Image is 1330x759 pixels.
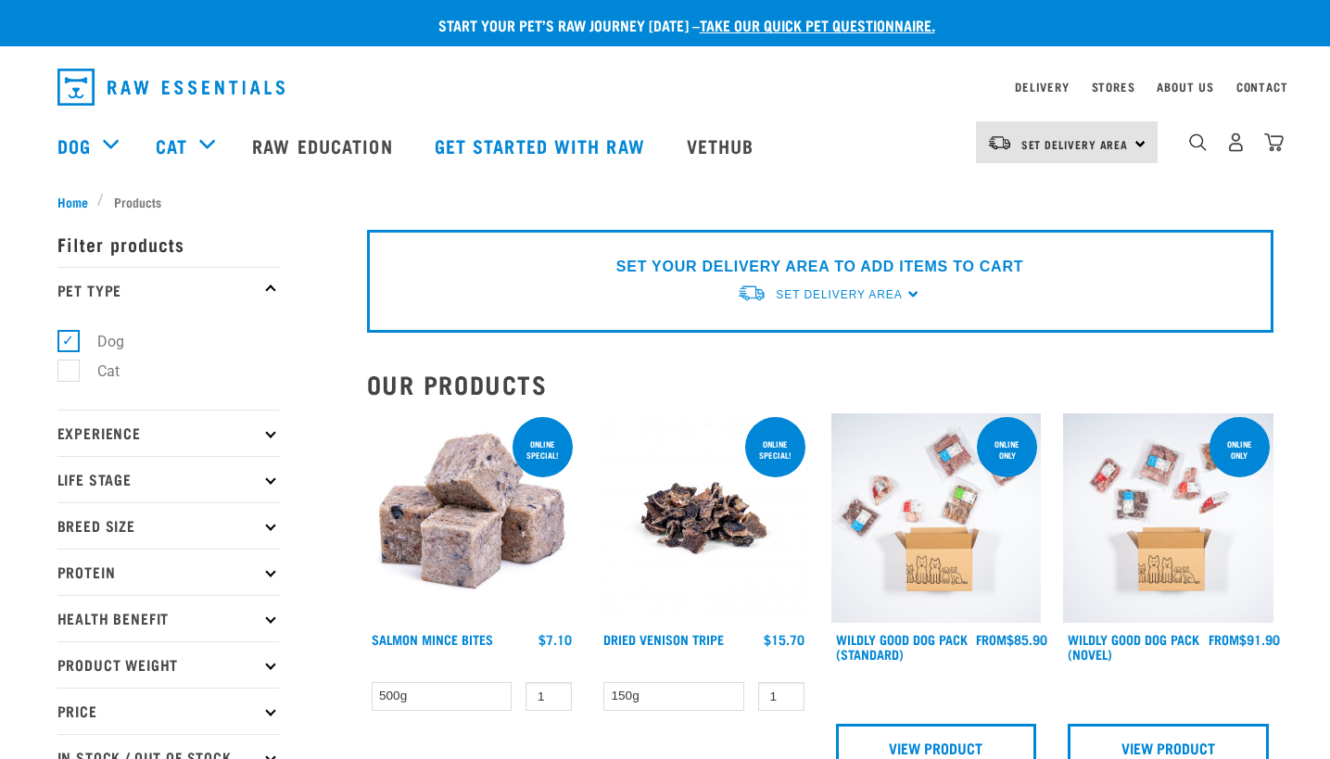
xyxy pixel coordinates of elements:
[1063,413,1273,624] img: Dog Novel 0 2sec
[416,108,668,183] a: Get started with Raw
[976,632,1047,647] div: $85.90
[57,192,1273,211] nav: breadcrumbs
[68,330,132,353] label: Dog
[57,410,280,456] p: Experience
[1092,83,1135,90] a: Stores
[737,284,766,303] img: van-moving.png
[43,61,1288,113] nav: dropdown navigation
[367,370,1273,398] h2: Our Products
[1264,133,1284,152] img: home-icon@2x.png
[57,641,280,688] p: Product Weight
[668,108,778,183] a: Vethub
[68,360,127,383] label: Cat
[513,430,573,469] div: ONLINE SPECIAL!
[1209,636,1239,642] span: FROM
[57,132,91,159] a: Dog
[234,108,415,183] a: Raw Education
[57,192,98,211] a: Home
[836,636,968,657] a: Wildly Good Dog Pack (Standard)
[367,413,577,624] img: 1141 Salmon Mince 01
[1189,133,1207,151] img: home-icon-1@2x.png
[987,134,1012,151] img: van-moving.png
[57,456,280,502] p: Life Stage
[603,636,724,642] a: Dried Venison Tripe
[599,413,809,624] img: Dried Vension Tripe 1691
[57,221,280,267] p: Filter products
[700,20,935,29] a: take our quick pet questionnaire.
[1209,632,1280,647] div: $91.90
[57,595,280,641] p: Health Benefit
[538,632,572,647] div: $7.10
[764,632,804,647] div: $15.70
[977,430,1037,469] div: Online Only
[1226,133,1246,152] img: user.png
[57,69,285,106] img: Raw Essentials Logo
[1021,141,1129,147] span: Set Delivery Area
[57,688,280,734] p: Price
[1015,83,1069,90] a: Delivery
[831,413,1042,624] img: Dog 0 2sec
[776,288,902,301] span: Set Delivery Area
[57,192,88,211] span: Home
[1210,430,1270,469] div: Online Only
[57,549,280,595] p: Protein
[372,636,493,642] a: Salmon Mince Bites
[758,682,804,711] input: 1
[1236,83,1288,90] a: Contact
[526,682,572,711] input: 1
[745,430,805,469] div: ONLINE SPECIAL!
[57,267,280,313] p: Pet Type
[57,502,280,549] p: Breed Size
[1157,83,1213,90] a: About Us
[976,636,1007,642] span: FROM
[156,132,187,159] a: Cat
[1068,636,1199,657] a: Wildly Good Dog Pack (Novel)
[616,256,1023,278] p: SET YOUR DELIVERY AREA TO ADD ITEMS TO CART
